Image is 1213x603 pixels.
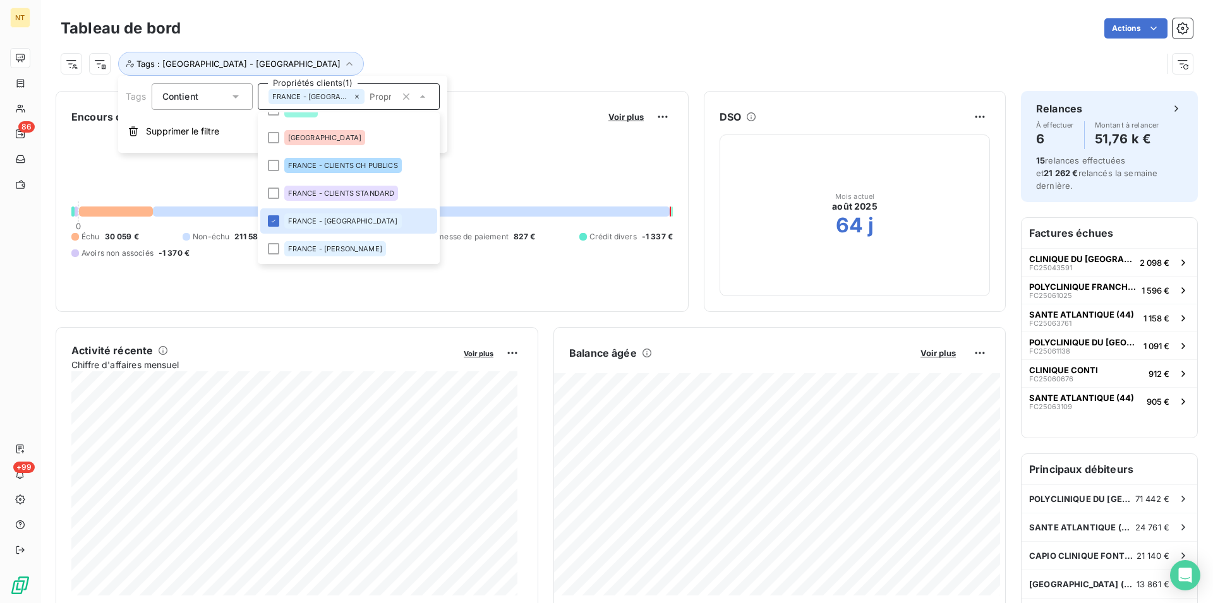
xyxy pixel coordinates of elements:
[1144,313,1169,323] span: 1 158 €
[569,345,637,361] h6: Balance âgée
[642,231,673,242] span: -1 337 €
[18,121,35,133] span: 86
[460,347,497,359] button: Voir plus
[1142,285,1169,296] span: 1 596 €
[159,248,190,259] span: -1 370 €
[1104,18,1168,39] button: Actions
[61,17,181,40] h3: Tableau de bord
[1029,403,1072,410] span: FC25063109
[10,124,30,144] a: 86
[1140,258,1169,268] span: 2 098 €
[81,248,154,259] span: Avoirs non associés
[835,193,875,200] span: Mois actuel
[1029,292,1072,299] span: FC25061025
[1029,579,1137,589] span: [GEOGRAPHIC_DATA] (83)
[71,109,143,124] h6: Encours client
[1147,397,1169,407] span: 905 €
[288,134,362,141] span: [GEOGRAPHIC_DATA]
[288,217,398,225] span: FRANCE - [GEOGRAPHIC_DATA]
[514,231,536,242] span: 827 €
[425,231,509,242] span: Promesse de paiement
[920,348,956,358] span: Voir plus
[234,231,269,242] span: 211 587 €
[13,462,35,473] span: +99
[136,59,341,69] span: Tags : [GEOGRAPHIC_DATA] - [GEOGRAPHIC_DATA]
[608,112,644,122] span: Voir plus
[1029,551,1137,561] span: CAPIO CLINIQUE FONTVERT
[1095,121,1159,129] span: Montant à relancer
[1029,365,1098,375] span: CLINIQUE CONTI
[81,231,100,242] span: Échu
[105,231,139,242] span: 30 059 €
[589,231,637,242] span: Crédit divers
[1022,304,1197,331] button: SANTE ATLANTIQUE (44)FC250637611 158 €
[868,213,874,238] h2: j
[1022,248,1197,276] button: CLINIQUE DU [GEOGRAPHIC_DATA]FC250435912 098 €
[71,164,673,202] h2: 240 345,60 €
[1137,579,1169,589] span: 13 861 €
[10,8,30,28] div: NT
[1135,494,1169,504] span: 71 442 €
[1036,121,1074,129] span: À effectuer
[126,91,147,102] span: Tags
[1022,276,1197,304] button: POLYCLINIQUE FRANCHE COMTEFC250610251 596 €
[1135,522,1169,532] span: 24 761 €
[288,162,398,169] span: FRANCE - CLIENTS CH PUBLICS
[1036,155,1157,191] span: relances effectuées et relancés la semaine dernière.
[1029,347,1070,355] span: FC25061138
[71,358,455,371] span: Chiffre d'affaires mensuel
[1022,387,1197,415] button: SANTE ATLANTIQUE (44)FC25063109905 €
[1036,155,1045,165] span: 15
[288,245,382,253] span: FRANCE - [PERSON_NAME]
[1029,254,1135,264] span: CLINIQUE DU [GEOGRAPHIC_DATA]
[1029,264,1072,272] span: FC25043591
[464,349,493,358] span: Voir plus
[10,575,30,595] img: Logo LeanPay
[1137,551,1169,561] span: 21 140 €
[162,91,198,102] span: Contient
[193,231,229,242] span: Non-échu
[1144,341,1169,351] span: 1 091 €
[1029,309,1134,319] span: SANTE ATLANTIQUE (44)
[365,91,396,102] input: Propriétés clients
[605,111,648,122] button: Voir plus
[720,109,741,124] h6: DSO
[1029,522,1135,532] span: SANTE ATLANTIQUE (44)
[1029,319,1071,327] span: FC25063761
[1044,168,1078,178] span: 21 262 €
[118,52,364,76] button: Tags : [GEOGRAPHIC_DATA] - [GEOGRAPHIC_DATA]
[1029,282,1137,292] span: POLYCLINIQUE FRANCHE COMTE
[1029,337,1138,347] span: POLYCLINIQUE DU [GEOGRAPHIC_DATA]
[1149,369,1169,379] span: 912 €
[1029,393,1134,403] span: SANTE ATLANTIQUE (44)
[118,117,447,145] button: Supprimer le filtre
[1022,359,1197,387] button: CLINIQUE CONTIFC25060676912 €
[76,221,81,231] span: 0
[1022,331,1197,359] button: POLYCLINIQUE DU [GEOGRAPHIC_DATA]FC250611381 091 €
[1095,129,1159,149] h4: 51,76 k €
[1022,454,1197,484] h6: Principaux débiteurs
[1170,560,1200,590] div: Open Intercom Messenger
[146,125,219,138] span: Supprimer le filtre
[1029,375,1073,383] span: FC25060676
[1029,494,1135,504] span: POLYCLINIQUE DU [GEOGRAPHIC_DATA]
[836,213,863,238] h2: 64
[832,200,877,213] span: août 2025
[272,93,351,100] span: FRANCE - [GEOGRAPHIC_DATA]
[288,189,395,197] span: FRANCE - CLIENTS STANDARD
[71,343,153,358] h6: Activité récente
[917,347,960,359] button: Voir plus
[1036,101,1082,116] h6: Relances
[1036,129,1074,149] h4: 6
[1022,218,1197,248] h6: Factures échues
